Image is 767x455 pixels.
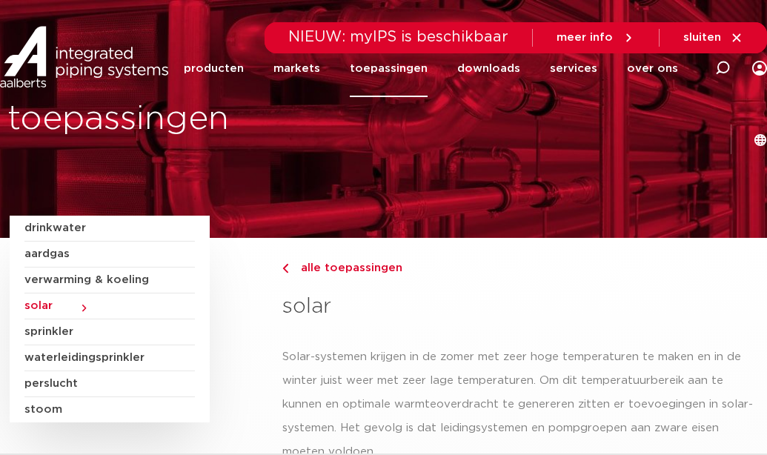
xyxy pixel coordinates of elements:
h3: solar [282,292,757,322]
h1: toepassingen [7,96,376,143]
a: producten [184,40,244,97]
nav: Menu [184,40,678,97]
a: services [550,40,597,97]
a: sprinkler [24,319,195,345]
a: over ons [627,40,678,97]
img: chevron-right.svg [282,264,288,273]
a: stoom [24,397,195,422]
a: meer info [557,31,635,44]
div: my IPS [752,52,767,84]
span: NIEUW: myIPS is beschikbaar [288,30,508,44]
a: drinkwater [24,216,195,242]
span: meer info [557,32,613,43]
span: alle toepassingen [292,262,402,273]
a: downloads [457,40,520,97]
a: toepassingen [350,40,428,97]
a: aardgas [24,242,195,268]
a: solar [24,293,195,319]
a: verwarming & koeling [24,268,195,293]
a: sluiten [683,31,743,44]
a: waterleidingsprinkler [24,345,195,371]
a: alle toepassingen [282,259,757,277]
span: sluiten [683,32,721,43]
a: markets [273,40,320,97]
a: perslucht [24,371,195,397]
